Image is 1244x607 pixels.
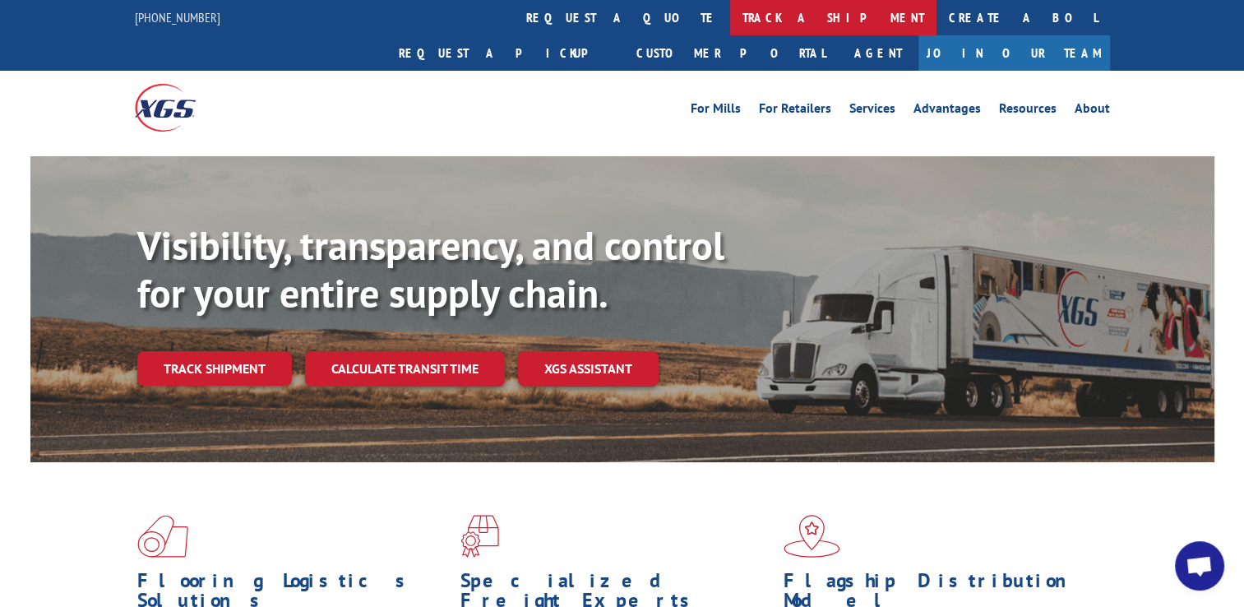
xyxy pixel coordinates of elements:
a: Agent [838,35,918,71]
a: Advantages [913,102,981,120]
a: [PHONE_NUMBER] [135,9,220,25]
div: Open chat [1175,541,1224,591]
a: Customer Portal [624,35,838,71]
b: Visibility, transparency, and control for your entire supply chain. [137,220,724,318]
a: About [1075,102,1110,120]
img: xgs-icon-total-supply-chain-intelligence-red [137,515,188,558]
a: Resources [999,102,1057,120]
a: Join Our Team [918,35,1110,71]
img: xgs-icon-focused-on-flooring-red [460,515,499,558]
a: Calculate transit time [305,351,505,387]
a: For Retailers [759,102,831,120]
a: Services [849,102,895,120]
a: For Mills [691,102,741,120]
a: Track shipment [137,351,292,386]
img: xgs-icon-flagship-distribution-model-red [784,515,840,558]
a: Request a pickup [386,35,624,71]
a: XGS ASSISTANT [518,351,659,387]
